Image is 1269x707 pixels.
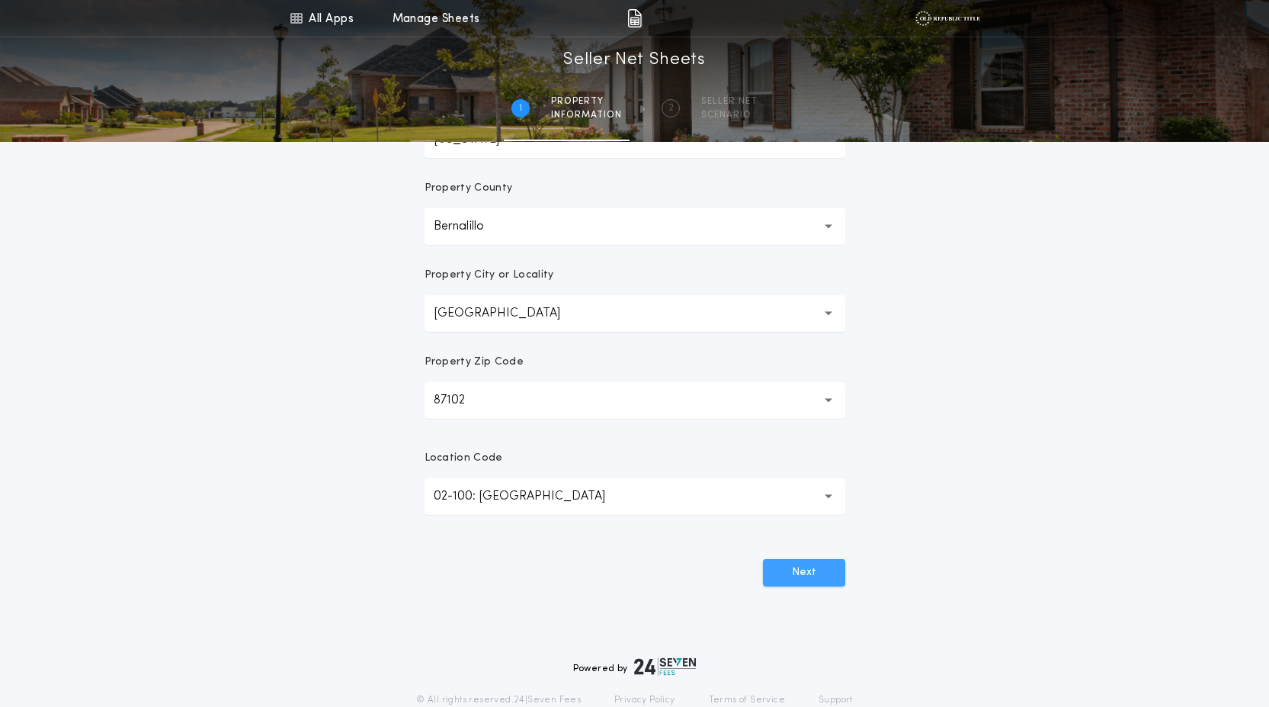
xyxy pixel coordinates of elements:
p: Property City or Locality [425,268,554,283]
p: © All rights reserved. 24|Seven Fees [416,694,581,706]
img: vs-icon [915,11,980,26]
div: Powered by [573,657,697,676]
p: 02-100: [GEOGRAPHIC_DATA] [434,487,630,506]
a: Privacy Policy [614,694,675,706]
img: logo [634,657,697,676]
span: information [551,109,622,121]
p: Location Code [425,451,503,466]
button: Bernalillo [425,208,845,245]
button: 87102 [425,382,845,419]
h1: Seller Net Sheets [563,48,706,72]
p: Bernalillo [434,217,508,236]
a: Terms of Service [709,694,785,706]
span: SELLER NET [701,95,758,108]
button: Next [763,559,845,586]
a: Support [819,694,853,706]
p: 87102 [434,391,489,410]
button: [GEOGRAPHIC_DATA] [425,295,845,332]
img: img [627,9,642,27]
h2: 2 [668,102,674,114]
h2: 1 [519,102,522,114]
p: Property County [425,181,513,196]
button: 02-100: [GEOGRAPHIC_DATA] [425,478,845,515]
p: Property Zip Code [425,355,524,370]
p: [GEOGRAPHIC_DATA] [434,304,585,323]
span: Property [551,95,622,108]
span: SCENARIO [701,109,758,121]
